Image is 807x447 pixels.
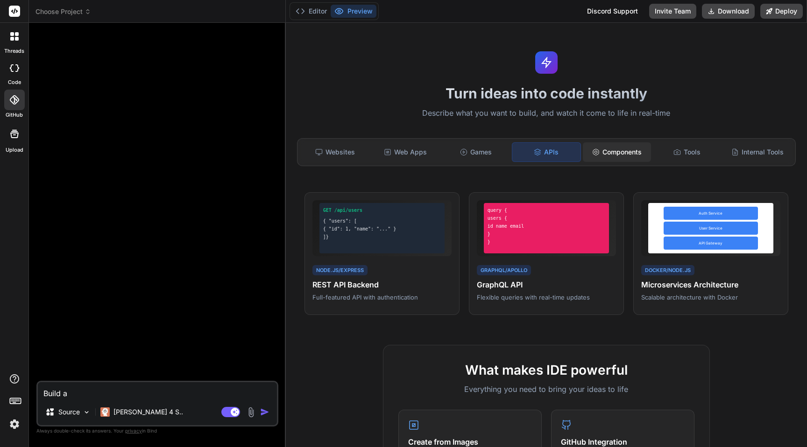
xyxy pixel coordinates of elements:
label: GitHub [6,111,23,119]
div: API Gateway [664,237,758,250]
h2: What makes IDE powerful [398,360,694,380]
div: Games [441,142,510,162]
p: [PERSON_NAME] 4 S.. [113,407,183,417]
h4: GraphQL API [477,279,616,290]
div: Internal Tools [723,142,792,162]
button: Deploy [760,4,803,19]
p: Source [58,407,80,417]
img: icon [260,407,269,417]
img: settings [7,416,22,432]
div: id name email [488,223,605,230]
p: Flexible queries with real-time updates [477,293,616,301]
h4: REST API Backend [312,279,452,290]
div: { "users": [ [323,217,441,224]
label: threads [4,47,24,55]
label: Upload [6,146,23,154]
div: APIs [512,142,581,162]
div: GET /api/users [323,207,441,214]
label: code [8,78,21,86]
p: Always double-check its answers. Your in Bind [36,426,278,435]
span: privacy [125,428,142,433]
p: Scalable architecture with Docker [641,293,780,301]
div: } [488,238,605,245]
img: attachment [246,407,256,418]
img: Claude 4 Sonnet [100,407,110,417]
div: { "id": 1, "name": "..." } [323,225,441,232]
div: User Service [664,222,758,235]
button: Invite Team [649,4,696,19]
h4: Microservices Architecture [641,279,780,290]
div: Node.js/Express [312,265,368,276]
span: Choose Project [35,7,91,16]
div: Auth Service [664,207,758,220]
div: ]} [323,233,441,240]
div: users { [488,215,605,222]
div: Web Apps [371,142,439,162]
p: Describe what you want to build, and watch it come to life in real-time [291,107,801,119]
p: Full-featured API with authentication [312,293,452,301]
textarea: Build a [38,382,277,399]
div: query { [488,207,605,214]
img: Pick Models [83,408,91,416]
button: Preview [331,5,376,18]
div: GraphQL/Apollo [477,265,531,276]
h1: Turn ideas into code instantly [291,85,801,102]
div: Components [583,142,651,162]
div: } [488,230,605,237]
div: Websites [301,142,369,162]
div: Tools [653,142,721,162]
button: Editor [292,5,331,18]
div: Docker/Node.js [641,265,694,276]
button: Download [702,4,755,19]
p: Everything you need to bring your ideas to life [398,384,694,395]
div: Discord Support [581,4,644,19]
